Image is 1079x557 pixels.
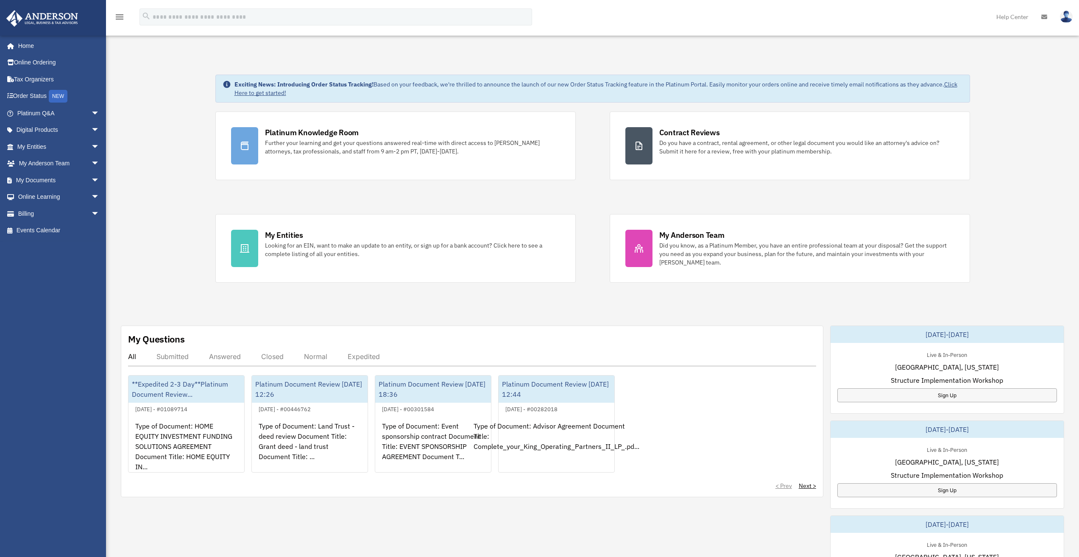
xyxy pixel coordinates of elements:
div: [DATE] - #00301584 [375,404,441,413]
div: My Entities [265,230,303,240]
strong: Exciting News: Introducing Order Status Tracking! [234,81,374,88]
a: Online Learningarrow_drop_down [6,189,112,206]
a: My Documentsarrow_drop_down [6,172,112,189]
i: search [142,11,151,21]
a: Billingarrow_drop_down [6,205,112,222]
div: Platinum Document Review [DATE] 12:44 [499,376,614,403]
div: Do you have a contract, rental agreement, or other legal document you would like an attorney's ad... [659,139,954,156]
div: **Expedited 2-3 Day**Platinum Document Review... [128,376,244,403]
div: My Questions [128,333,185,345]
div: All [128,352,136,361]
div: Type of Document: Land Trust - deed review Document Title: Grant deed - land trust Document Title... [252,414,368,480]
a: My Anderson Teamarrow_drop_down [6,155,112,172]
a: My Entitiesarrow_drop_down [6,138,112,155]
img: Anderson Advisors Platinum Portal [4,10,81,27]
div: Type of Document: Advisor Agreement Document Title: Complete_your_King_Operating_Partners_II_LP_.... [499,414,614,480]
div: Live & In-Person [920,540,974,549]
a: Platinum Knowledge Room Further your learning and get your questions answered real-time with dire... [215,111,576,180]
div: [DATE] - #00282018 [499,404,564,413]
span: arrow_drop_down [91,189,108,206]
div: Contract Reviews [659,127,720,138]
span: Structure Implementation Workshop [891,470,1003,480]
span: arrow_drop_down [91,122,108,139]
i: menu [114,12,125,22]
span: arrow_drop_down [91,205,108,223]
a: My Anderson Team Did you know, as a Platinum Member, you have an entire professional team at your... [610,214,970,283]
div: Type of Document: HOME EQUITY INVESTMENT FUNDING SOLUTIONS AGREEMENT Document Title: HOME EQUITY ... [128,414,244,480]
div: Platinum Knowledge Room [265,127,359,138]
span: arrow_drop_down [91,105,108,122]
a: Online Ordering [6,54,112,71]
div: [DATE]-[DATE] [831,326,1064,343]
a: Order StatusNEW [6,88,112,105]
a: **Expedited 2-3 Day**Platinum Document Review...[DATE] - #01089714Type of Document: HOME EQUITY I... [128,375,245,473]
a: Contract Reviews Do you have a contract, rental agreement, or other legal document you would like... [610,111,970,180]
div: Live & In-Person [920,350,974,359]
img: User Pic [1060,11,1073,23]
div: Live & In-Person [920,445,974,454]
span: Structure Implementation Workshop [891,375,1003,385]
span: [GEOGRAPHIC_DATA], [US_STATE] [895,457,999,467]
div: Platinum Document Review [DATE] 12:26 [252,376,368,403]
a: Tax Organizers [6,71,112,88]
div: NEW [49,90,67,103]
div: Normal [304,352,327,361]
div: [DATE] - #01089714 [128,404,194,413]
div: Expedited [348,352,380,361]
div: [DATE]-[DATE] [831,421,1064,438]
a: menu [114,15,125,22]
span: arrow_drop_down [91,172,108,189]
span: [GEOGRAPHIC_DATA], [US_STATE] [895,362,999,372]
a: My Entities Looking for an EIN, want to make an update to an entity, or sign up for a bank accoun... [215,214,576,283]
span: arrow_drop_down [91,138,108,156]
div: Type of Document: Event sponsorship contract Document Title: EVENT SPONSORSHIP AGREEMENT Document... [375,414,491,480]
a: Platinum Document Review [DATE] 18:36[DATE] - #00301584Type of Document: Event sponsorship contra... [375,375,491,473]
div: Answered [209,352,241,361]
div: [DATE] - #00446762 [252,404,318,413]
div: [DATE]-[DATE] [831,516,1064,533]
a: Sign Up [837,483,1057,497]
a: Click Here to get started! [234,81,957,97]
a: Platinum Document Review [DATE] 12:44[DATE] - #00282018Type of Document: Advisor Agreement Docume... [498,375,615,473]
div: Further your learning and get your questions answered real-time with direct access to [PERSON_NAM... [265,139,560,156]
a: Platinum Q&Aarrow_drop_down [6,105,112,122]
div: Submitted [156,352,189,361]
div: Based on your feedback, we're thrilled to announce the launch of our new Order Status Tracking fe... [234,80,963,97]
div: Closed [261,352,284,361]
div: My Anderson Team [659,230,725,240]
div: Platinum Document Review [DATE] 18:36 [375,376,491,403]
a: Home [6,37,108,54]
a: Sign Up [837,388,1057,402]
span: arrow_drop_down [91,155,108,173]
div: Did you know, as a Platinum Member, you have an entire professional team at your disposal? Get th... [659,241,954,267]
a: Digital Productsarrow_drop_down [6,122,112,139]
div: Looking for an EIN, want to make an update to an entity, or sign up for a bank account? Click her... [265,241,560,258]
a: Platinum Document Review [DATE] 12:26[DATE] - #00446762Type of Document: Land Trust - deed review... [251,375,368,473]
a: Events Calendar [6,222,112,239]
a: Next > [799,482,816,490]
